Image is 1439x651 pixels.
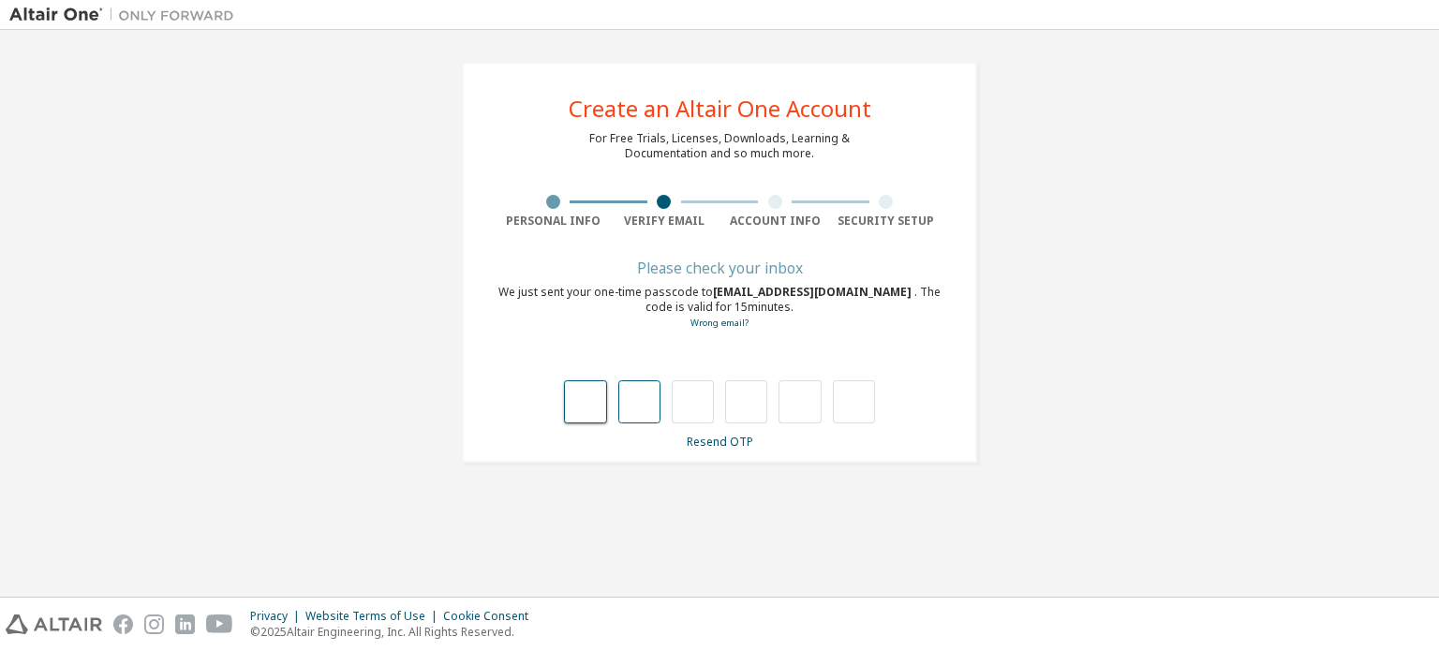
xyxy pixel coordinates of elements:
div: Verify Email [609,214,720,229]
p: © 2025 Altair Engineering, Inc. All Rights Reserved. [250,624,540,640]
div: Cookie Consent [443,609,540,624]
img: altair_logo.svg [6,614,102,634]
div: Please check your inbox [497,262,942,274]
img: youtube.svg [206,614,233,634]
div: For Free Trials, Licenses, Downloads, Learning & Documentation and so much more. [589,131,850,161]
div: Personal Info [497,214,609,229]
img: instagram.svg [144,614,164,634]
span: [EMAIL_ADDRESS][DOMAIN_NAME] [713,284,914,300]
div: Security Setup [831,214,942,229]
img: Altair One [9,6,244,24]
div: We just sent your one-time passcode to . The code is valid for 15 minutes. [497,285,942,331]
div: Create an Altair One Account [569,97,871,120]
div: Account Info [719,214,831,229]
div: Website Terms of Use [305,609,443,624]
a: Go back to the registration form [690,317,749,329]
img: facebook.svg [113,614,133,634]
img: linkedin.svg [175,614,195,634]
a: Resend OTP [687,434,753,450]
div: Privacy [250,609,305,624]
